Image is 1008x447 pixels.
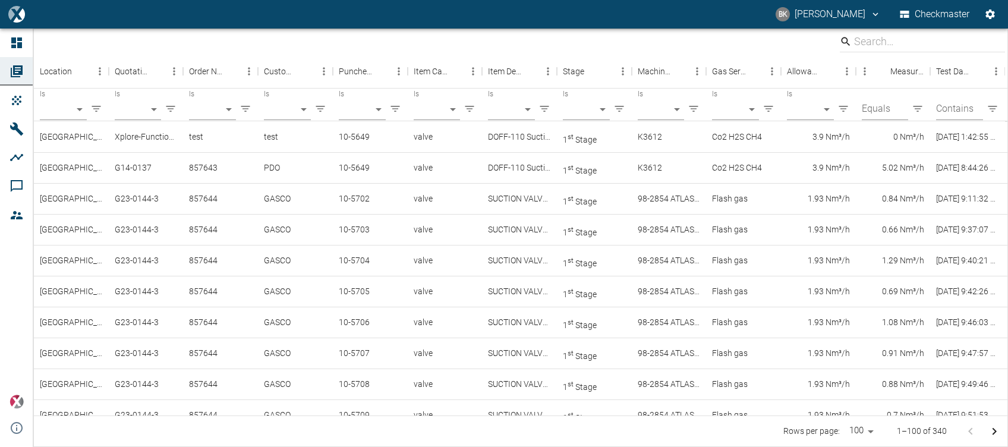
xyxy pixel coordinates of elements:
[189,65,223,77] div: Order Number
[706,338,781,369] div: Flash gas
[239,102,252,115] button: Operator
[258,338,333,369] div: GASCO
[563,197,597,206] span: Stage
[706,369,781,399] div: Flash gas
[856,88,931,121] div: Measured Leakage
[688,62,706,80] button: Menu
[979,4,1001,25] button: Settings
[408,121,483,152] div: valve
[787,89,792,99] label: Is
[408,276,483,307] div: valve
[333,183,408,214] div: 10-5702
[258,276,333,307] div: GASCO
[632,152,707,183] div: K3612
[482,183,557,214] div: SUCTION VALVE WITH U/L ASSY 133CRP
[408,338,483,369] div: valve
[568,133,574,141] sup: st
[856,399,931,430] div: 0.7 Nm³/h
[563,351,597,361] span: Stage
[632,338,707,369] div: 98-2854 ATLAS CAPCO
[10,395,24,409] img: Xplore Logo
[874,63,890,80] button: Sort
[986,102,999,115] button: Operator
[183,245,258,276] div: 857644
[781,369,856,399] div: 1.93 Nm³/h
[40,89,45,99] label: Is
[34,152,109,183] div: NEA Gulf
[563,135,597,144] span: Stage
[584,63,601,80] button: Sort
[482,369,557,399] div: SUCTION VALVE WITH U/L ASSY 133CRP
[408,214,483,245] div: valve
[930,152,1005,183] div: 8/15/2025 - 8:44:26 AM
[930,276,1005,307] div: 8/5/2025 - 9:42:26 AM
[408,245,483,276] div: valve
[614,62,632,80] button: Menu
[8,6,24,22] img: logo
[109,121,184,152] div: Xplore-Function-Test
[563,228,574,237] span: 1
[632,245,707,276] div: 98-2854 ATLAS CAPCO
[448,63,464,80] button: Sort
[897,4,972,25] button: Checkmaster
[563,382,597,392] span: Stage
[164,102,177,115] button: Operator
[856,214,931,245] div: 0.66 Nm³/h
[34,121,109,152] div: NEA Gulf
[482,245,557,276] div: SUCTION VALVE WITH U/L ASSY 133CRP
[632,276,707,307] div: 98-2854 ATLAS CAPCO
[482,307,557,338] div: SUCTION VALVE WITH U/L ASSY 133CRP
[109,276,184,307] div: G23-0144-3
[183,338,258,369] div: 857644
[781,121,856,152] div: 3.9 Nm³/h
[109,214,184,245] div: G23-0144-3
[333,307,408,338] div: 10-5706
[109,152,184,183] div: G14-0137
[706,214,781,245] div: Flash gas
[183,152,258,183] div: 857643
[189,89,194,99] label: Is
[258,307,333,338] div: GASCO
[568,287,574,295] sup: st
[838,62,856,80] button: Menu
[389,102,402,115] button: Operator
[183,307,258,338] div: 857644
[563,413,574,423] span: 1
[568,225,574,234] sup: st
[482,152,557,183] div: DOFF-110 Suction valve
[563,166,597,175] span: Stage
[856,245,931,276] div: 1.29 Nm³/h
[557,55,632,88] div: Stage
[712,65,746,77] div: Gas Service
[258,214,333,245] div: GASCO
[563,89,568,99] label: Is
[632,307,707,338] div: 98-2854 ATLAS CAPCO
[315,62,333,80] button: Menu
[781,276,856,307] div: 1.93 Nm³/h
[258,245,333,276] div: GASCO
[971,63,987,80] button: Sort
[930,338,1005,369] div: 8/5/2025 - 9:47:57 AM
[762,102,775,115] button: Operator
[414,65,448,77] div: Item Category
[613,102,626,115] button: Operator
[563,351,574,361] span: 1
[930,307,1005,338] div: 8/5/2025 - 9:46:03 AM
[856,276,931,307] div: 0.69 Nm³/h
[776,7,790,21] div: BK
[539,62,557,80] button: Menu
[408,399,483,430] div: valve
[632,399,707,430] div: 98-2854 ATLAS CAPCO
[91,62,109,80] button: Menu
[563,197,574,206] span: 1
[706,183,781,214] div: Flash gas
[408,152,483,183] div: valve
[930,55,1005,88] div: Test Date
[522,63,539,80] button: Sort
[911,102,924,115] button: Operator
[408,369,483,399] div: valve
[568,256,574,265] sup: st
[109,183,184,214] div: G23-0144-3
[34,276,109,307] div: NEA Gulf
[930,369,1005,399] div: 8/5/2025 - 9:49:46 AM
